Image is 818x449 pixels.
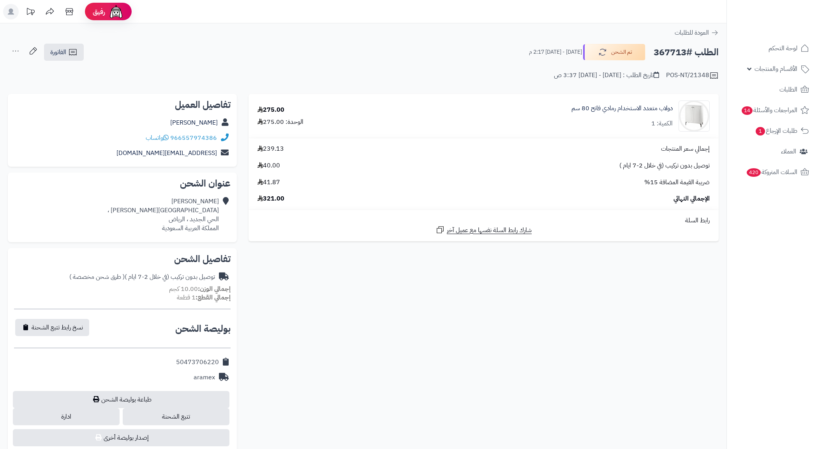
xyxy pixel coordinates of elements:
[741,105,797,116] span: المراجعات والأسئلة
[257,106,284,114] div: 275.00
[14,179,231,188] h2: عنوان الشحن
[661,144,710,153] span: إجمالي سعر المنتجات
[257,161,280,170] span: 40.00
[675,28,719,37] a: العودة للطلبات
[755,63,797,74] span: الأقسام والمنتجات
[69,272,125,282] span: ( طرق شحن مخصصة )
[177,293,231,302] small: 1 قطعة
[198,284,231,294] strong: إجمالي الوزن:
[116,148,217,158] a: [EMAIL_ADDRESS][DOMAIN_NAME]
[14,254,231,264] h2: تفاصيل الشحن
[529,48,582,56] small: [DATE] - [DATE] 2:17 م
[732,121,813,140] a: طلبات الإرجاع1
[50,48,66,57] span: الفاتورة
[14,100,231,109] h2: تفاصيل العميل
[257,194,284,203] span: 321.00
[169,284,231,294] small: 10.00 كجم
[170,133,217,143] a: 966557974386
[755,125,797,136] span: طلبات الإرجاع
[746,167,797,178] span: السلات المتروكة
[257,144,284,153] span: 239.13
[176,358,219,367] div: 50473706220
[732,80,813,99] a: الطلبات
[252,216,716,225] div: رابط السلة
[435,225,532,235] a: شارك رابط السلة نفسها مع عميل آخر
[732,142,813,161] a: العملاء
[175,324,231,333] h2: بوليصة الشحن
[21,4,40,21] a: تحديثات المنصة
[732,39,813,58] a: لوحة التحكم
[583,44,645,60] button: تم الشحن
[619,161,710,170] span: توصيل بدون تركيب (في خلال 2-7 ايام )
[651,119,673,128] div: الكمية: 1
[732,101,813,120] a: المراجعات والأسئلة14
[15,319,89,336] button: نسخ رابط تتبع الشحنة
[679,100,709,132] img: 1738405543-110113010117-90x90.jpg
[756,127,765,136] span: 1
[32,323,83,332] span: نسخ رابط تتبع الشحنة
[93,7,105,16] span: رفيق
[779,84,797,95] span: الطلبات
[13,429,229,446] button: إصدار بوليصة أخرى
[554,71,659,80] div: تاريخ الطلب : [DATE] - [DATE] 3:37 ص
[742,106,753,115] span: 14
[644,178,710,187] span: ضريبة القيمة المضافة 15%
[196,293,231,302] strong: إجمالي القطع:
[675,28,709,37] span: العودة للطلبات
[146,133,169,143] a: واتساب
[747,168,761,177] span: 420
[13,408,120,425] a: ادارة
[765,21,811,37] img: logo-2.png
[257,178,280,187] span: 41.87
[69,273,215,282] div: توصيل بدون تركيب (في خلال 2-7 ايام )
[673,194,710,203] span: الإجمالي النهائي
[666,71,719,80] div: POS-NT/21348
[44,44,84,61] a: الفاتورة
[257,118,303,127] div: الوحدة: 275.00
[13,391,229,408] a: طباعة بوليصة الشحن
[571,104,673,113] a: دولاب متعدد الاستخدام رمادي فاتح 80 سم
[654,44,719,60] h2: الطلب #367713
[781,146,796,157] span: العملاء
[123,408,229,425] a: تتبع الشحنة
[732,163,813,181] a: السلات المتروكة420
[108,4,124,19] img: ai-face.png
[769,43,797,54] span: لوحة التحكم
[108,197,219,232] div: [PERSON_NAME] [GEOGRAPHIC_DATA][PERSON_NAME] ، الحي الجديد ، الرياض المملكة العربية السعودية
[194,373,215,382] div: aramex
[447,226,532,235] span: شارك رابط السلة نفسها مع عميل آخر
[170,118,218,127] a: [PERSON_NAME]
